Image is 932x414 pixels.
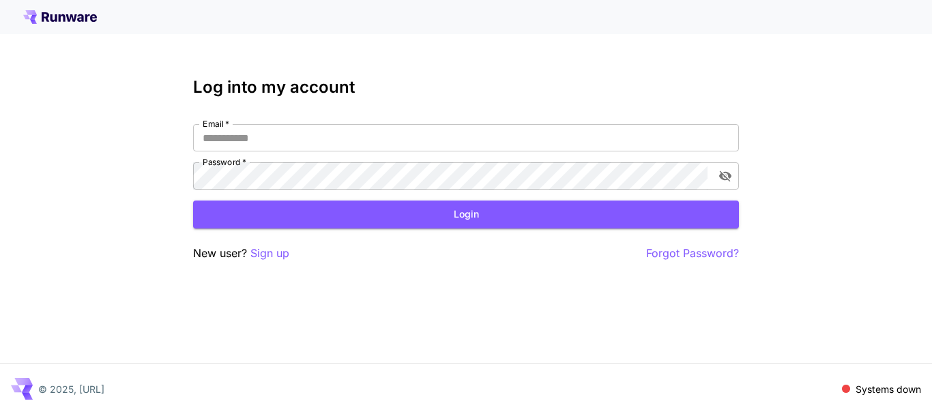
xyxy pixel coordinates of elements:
[193,245,289,262] p: New user?
[193,78,739,97] h3: Log into my account
[203,156,246,168] label: Password
[713,164,738,188] button: toggle password visibility
[193,201,739,228] button: Login
[203,118,229,130] label: Email
[856,382,921,396] p: Systems down
[646,245,739,262] button: Forgot Password?
[38,382,104,396] p: © 2025, [URL]
[250,245,289,262] button: Sign up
